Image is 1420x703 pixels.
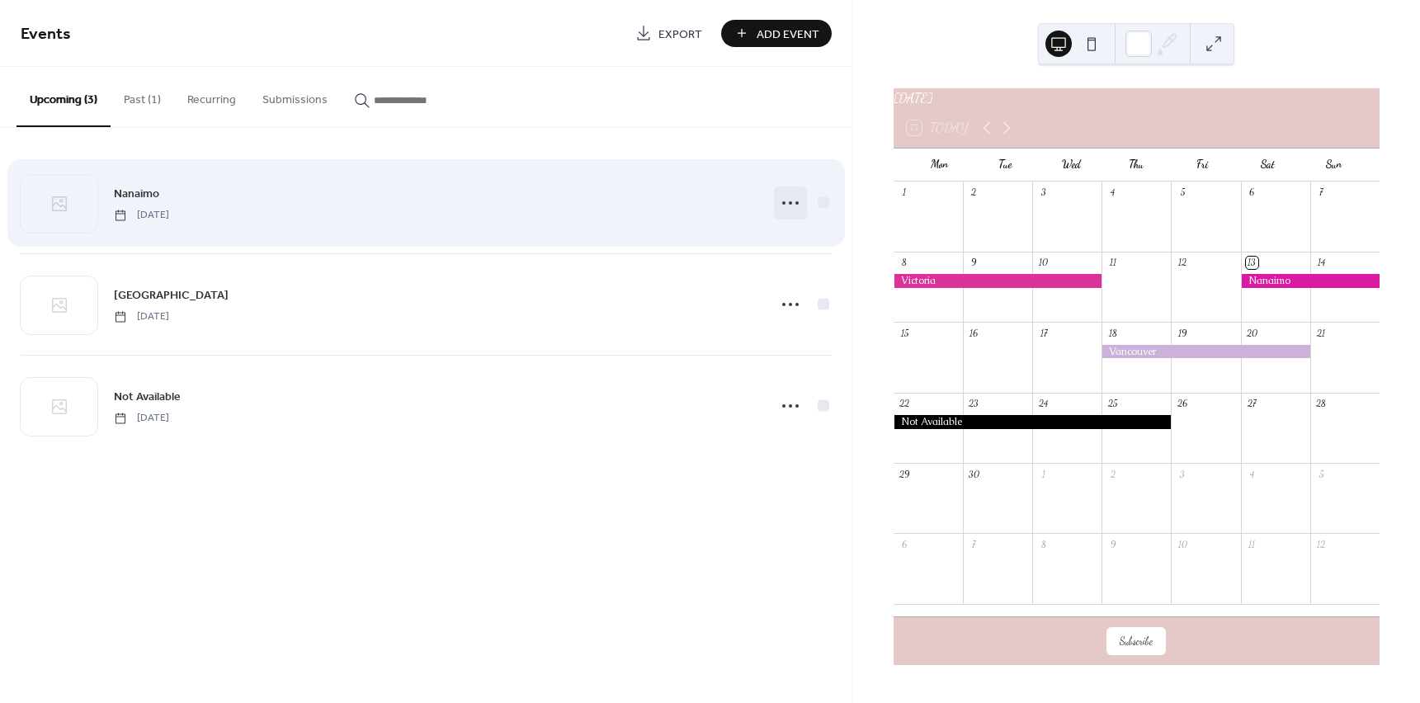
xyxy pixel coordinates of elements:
[907,149,973,182] div: Mon
[968,398,980,410] div: 23
[894,88,1380,108] div: [DATE]
[114,309,169,324] span: [DATE]
[1315,186,1328,199] div: 7
[972,149,1038,182] div: Tue
[1315,398,1328,410] div: 28
[1037,398,1050,410] div: 24
[1102,345,1310,359] div: Vancouver
[114,411,169,426] span: [DATE]
[899,468,911,480] div: 29
[1169,149,1235,182] div: Fri
[623,20,715,47] a: Export
[899,398,911,410] div: 22
[1246,398,1258,410] div: 27
[1246,468,1258,480] div: 4
[1176,327,1188,339] div: 19
[114,184,159,203] a: Nanaimo
[1106,538,1119,550] div: 9
[899,538,911,550] div: 6
[721,20,832,47] button: Add Event
[1106,257,1119,269] div: 11
[1300,149,1366,182] div: Sun
[899,257,911,269] div: 8
[968,186,980,199] div: 2
[1037,257,1050,269] div: 10
[1246,186,1258,199] div: 6
[1037,538,1050,550] div: 8
[1106,468,1119,480] div: 2
[114,208,169,223] span: [DATE]
[1315,468,1328,480] div: 5
[1176,398,1188,410] div: 26
[1037,186,1050,199] div: 3
[111,67,174,125] button: Past (1)
[174,67,249,125] button: Recurring
[1176,186,1188,199] div: 5
[1315,257,1328,269] div: 14
[1037,468,1050,480] div: 1
[894,415,1172,429] div: Not Available
[968,538,980,550] div: 7
[1037,327,1050,339] div: 17
[1235,149,1301,182] div: Sat
[1246,257,1258,269] div: 13
[1106,398,1119,410] div: 25
[114,389,181,406] span: Not Available
[1106,627,1166,655] button: Subscribe
[1103,149,1169,182] div: Thu
[17,67,111,127] button: Upcoming (3)
[968,257,980,269] div: 9
[114,186,159,203] span: Nanaimo
[249,67,341,125] button: Submissions
[1315,327,1328,339] div: 21
[1246,538,1258,550] div: 11
[21,18,71,50] span: Events
[114,285,229,304] a: [GEOGRAPHIC_DATA]
[968,327,980,339] div: 16
[1106,327,1119,339] div: 18
[114,287,229,304] span: [GEOGRAPHIC_DATA]
[899,327,911,339] div: 15
[1176,257,1188,269] div: 12
[1315,538,1328,550] div: 12
[1241,274,1380,288] div: Nanaimo
[894,274,1102,288] div: Victoria
[968,468,980,480] div: 30
[658,26,702,43] span: Export
[1246,327,1258,339] div: 20
[1176,468,1188,480] div: 3
[1176,538,1188,550] div: 10
[1038,149,1104,182] div: Wed
[114,387,181,406] a: Not Available
[899,186,911,199] div: 1
[1106,186,1119,199] div: 4
[757,26,819,43] span: Add Event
